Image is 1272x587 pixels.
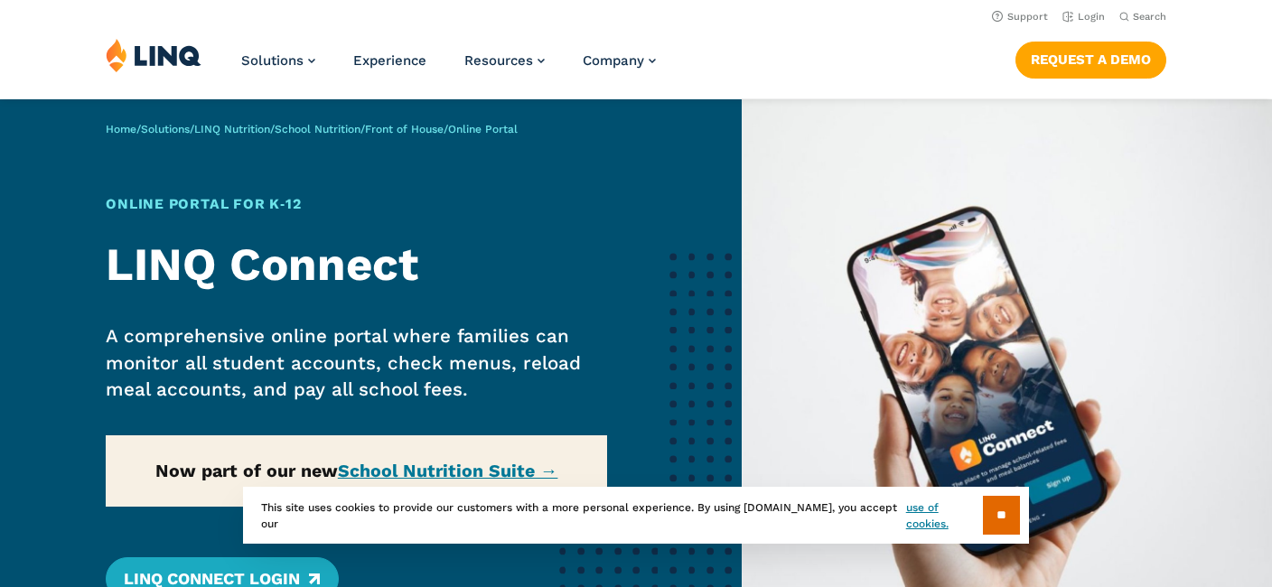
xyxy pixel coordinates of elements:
[365,123,444,135] a: Front of House
[448,123,518,135] span: Online Portal
[1119,10,1166,23] button: Open Search Bar
[275,123,360,135] a: School Nutrition
[155,461,558,481] strong: Now part of our new
[106,238,418,291] strong: LINQ Connect
[106,193,607,214] h1: Online Portal for K‑12
[106,123,518,135] span: / / / / /
[141,123,190,135] a: Solutions
[353,52,426,69] a: Experience
[1062,11,1105,23] a: Login
[241,38,656,98] nav: Primary Navigation
[583,52,644,69] span: Company
[243,487,1029,544] div: This site uses cookies to provide our customers with a more personal experience. By using [DOMAIN...
[464,52,533,69] span: Resources
[241,52,304,69] span: Solutions
[106,323,607,403] p: A comprehensive online portal where families can monitor all student accounts, check menus, reloa...
[1133,11,1166,23] span: Search
[194,123,270,135] a: LINQ Nutrition
[583,52,656,69] a: Company
[1015,42,1166,78] a: Request a Demo
[106,38,201,72] img: LINQ | K‑12 Software
[906,499,983,532] a: use of cookies.
[241,52,315,69] a: Solutions
[992,11,1048,23] a: Support
[464,52,545,69] a: Resources
[106,123,136,135] a: Home
[1015,38,1166,78] nav: Button Navigation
